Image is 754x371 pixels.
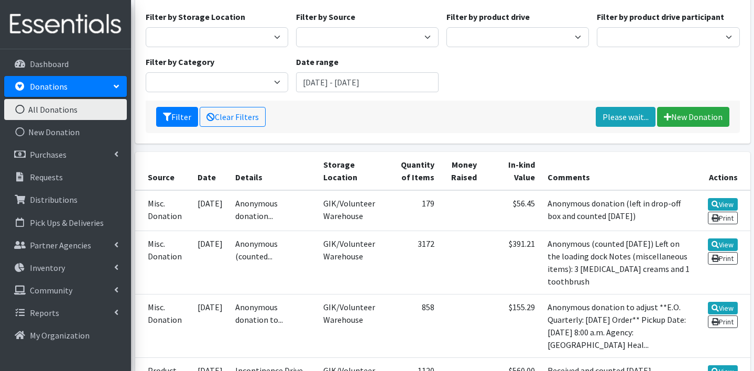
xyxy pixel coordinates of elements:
td: Misc. Donation [135,231,191,294]
p: Dashboard [30,59,69,69]
th: Quantity of Items [388,152,440,190]
a: Purchases [4,144,127,165]
td: Anonymous donation to adjust **E.O. Quarterly: [DATE] Order** Pickup Date: [DATE] 8:00 a.m. Agenc... [541,294,697,357]
td: $391.21 [483,231,541,294]
td: 179 [388,190,440,231]
th: Actions [697,152,750,190]
a: View [708,198,738,211]
th: In-kind Value [483,152,541,190]
a: My Organization [4,325,127,346]
a: Donations [4,76,127,97]
label: Filter by Category [146,56,214,68]
a: Please wait... [596,107,655,127]
td: $155.29 [483,294,541,357]
td: $56.45 [483,190,541,231]
p: Donations [30,81,68,92]
p: Community [30,285,72,296]
td: Anonymous (counted... [229,231,317,294]
a: Print [708,315,738,328]
p: My Organization [30,330,90,341]
label: Filter by Storage Location [146,10,245,23]
a: Inventory [4,257,127,278]
a: Reports [4,302,127,323]
p: Reports [30,308,59,318]
a: View [708,238,738,251]
p: Pick Ups & Deliveries [30,217,104,228]
img: HumanEssentials [4,7,127,42]
td: 3172 [388,231,440,294]
th: Money Raised [441,152,484,190]
td: Misc. Donation [135,294,191,357]
td: Misc. Donation [135,190,191,231]
td: Anonymous donation (left in drop-off box and counted [DATE]) [541,190,697,231]
td: 858 [388,294,440,357]
td: [DATE] [191,294,229,357]
a: Clear Filters [200,107,266,127]
p: Distributions [30,194,78,205]
a: New Donation [4,122,127,143]
a: Distributions [4,189,127,210]
td: [DATE] [191,190,229,231]
a: Print [708,252,738,265]
p: Partner Agencies [30,240,91,250]
a: Partner Agencies [4,235,127,256]
label: Filter by product drive participant [597,10,724,23]
input: January 1, 2011 - December 31, 2011 [296,72,439,92]
td: GIK/Volunteer Warehouse [317,231,388,294]
th: Comments [541,152,697,190]
a: Requests [4,167,127,188]
td: Anonymous (counted [DATE]) Left on the loading dock Notes (miscellaneous items): 3 [MEDICAL_DATA]... [541,231,697,294]
button: Filter [156,107,198,127]
p: Purchases [30,149,67,160]
td: GIK/Volunteer Warehouse [317,294,388,357]
a: All Donations [4,99,127,120]
td: Anonymous donation to... [229,294,317,357]
a: Dashboard [4,53,127,74]
label: Date range [296,56,338,68]
label: Filter by Source [296,10,355,23]
a: New Donation [657,107,729,127]
p: Requests [30,172,63,182]
label: Filter by product drive [446,10,530,23]
a: View [708,302,738,314]
th: Details [229,152,317,190]
p: Inventory [30,263,65,273]
th: Date [191,152,229,190]
td: GIK/Volunteer Warehouse [317,190,388,231]
th: Source [135,152,191,190]
a: Print [708,212,738,224]
a: Community [4,280,127,301]
th: Storage Location [317,152,388,190]
td: [DATE] [191,231,229,294]
a: Pick Ups & Deliveries [4,212,127,233]
td: Anonymous donation... [229,190,317,231]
